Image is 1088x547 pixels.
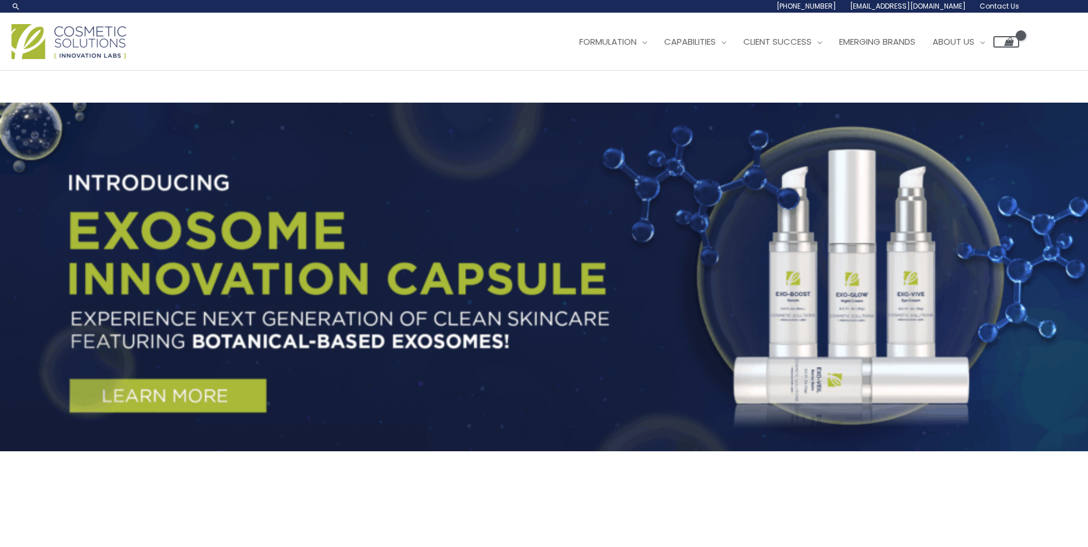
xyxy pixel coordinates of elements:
span: [PHONE_NUMBER] [777,1,836,11]
span: [EMAIL_ADDRESS][DOMAIN_NAME] [850,1,966,11]
span: Capabilities [664,36,716,48]
span: Emerging Brands [839,36,915,48]
span: Formulation [579,36,637,48]
a: View Shopping Cart, empty [993,36,1019,48]
nav: Site Navigation [562,25,1019,59]
a: Search icon link [11,2,21,11]
a: Capabilities [656,25,735,59]
a: About Us [924,25,993,59]
a: Emerging Brands [830,25,924,59]
img: Cosmetic Solutions Logo [11,24,126,59]
a: Client Success [735,25,830,59]
span: About Us [933,36,974,48]
a: Formulation [571,25,656,59]
span: Contact Us [980,1,1019,11]
span: Client Success [743,36,812,48]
